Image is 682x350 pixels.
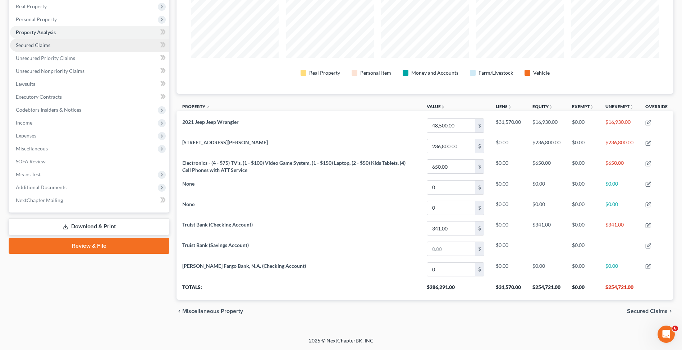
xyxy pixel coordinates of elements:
[10,194,169,207] a: NextChapter Mailing
[566,239,600,259] td: $0.00
[600,115,640,136] td: $16,930.00
[566,115,600,136] td: $0.00
[490,218,527,239] td: $0.00
[182,201,194,207] span: None
[16,55,75,61] span: Unsecured Priority Claims
[16,29,56,35] span: Property Analysis
[600,218,640,239] td: $341.00
[527,177,566,197] td: $0.00
[566,280,600,300] th: $0.00
[16,94,62,100] span: Executory Contracts
[10,78,169,90] a: Lawsuits
[475,181,484,194] div: $
[475,119,484,132] div: $
[672,326,678,331] span: 6
[527,136,566,157] td: $236,800.00
[605,104,634,109] a: Unexemptunfold_more
[360,69,391,76] div: Personal Item
[182,119,239,125] span: 2021 Jeep Jeep Wrangler
[182,104,210,109] a: Property expand_less
[16,145,48,151] span: Miscellaneous
[566,259,600,280] td: $0.00
[566,197,600,218] td: $0.00
[549,105,553,109] i: unfold_more
[182,263,306,269] span: [PERSON_NAME] Fargo Bank, N.A. (Checking Account)
[427,104,445,109] a: Valueunfold_more
[16,42,50,48] span: Secured Claims
[9,218,169,235] a: Download & Print
[590,105,594,109] i: unfold_more
[627,308,668,314] span: Secured Claims
[10,52,169,65] a: Unsecured Priority Claims
[490,115,527,136] td: $31,570.00
[136,337,546,350] div: 2025 © NextChapterBK, INC
[182,139,268,145] span: [STREET_ADDRESS][PERSON_NAME]
[566,218,600,239] td: $0.00
[668,308,673,314] i: chevron_right
[658,326,675,343] iframe: Intercom live chat
[427,139,475,153] input: 0.00
[10,90,169,103] a: Executory Contracts
[572,104,594,109] a: Exemptunfold_more
[427,160,475,173] input: 0.00
[182,242,249,248] span: Truist Bank (Savings Account)
[177,280,421,300] th: Totals:
[490,177,527,197] td: $0.00
[427,119,475,132] input: 0.00
[182,160,406,173] span: Electronics - (4 - $75) TV's, (1 - $100) Video Game System, (1 - $150) Laptop, (2 - $50) Kids Tab...
[475,160,484,173] div: $
[600,157,640,177] td: $650.00
[640,99,673,116] th: Override
[566,177,600,197] td: $0.00
[490,197,527,218] td: $0.00
[600,197,640,218] td: $0.00
[566,157,600,177] td: $0.00
[309,69,340,76] div: Real Property
[532,104,553,109] a: Equityunfold_more
[600,259,640,280] td: $0.00
[427,201,475,215] input: 0.00
[177,308,182,314] i: chevron_left
[475,221,484,235] div: $
[16,16,57,22] span: Personal Property
[600,136,640,157] td: $236,800.00
[527,197,566,218] td: $0.00
[566,136,600,157] td: $0.00
[411,69,458,76] div: Money and Accounts
[600,177,640,197] td: $0.00
[441,105,445,109] i: unfold_more
[206,105,210,109] i: expand_less
[490,239,527,259] td: $0.00
[475,139,484,153] div: $
[182,308,243,314] span: Miscellaneous Property
[177,308,243,314] button: chevron_left Miscellaneous Property
[508,105,512,109] i: unfold_more
[16,197,63,203] span: NextChapter Mailing
[182,221,253,228] span: Truist Bank (Checking Account)
[16,184,67,190] span: Additional Documents
[630,105,634,109] i: unfold_more
[16,107,81,113] span: Codebtors Insiders & Notices
[16,68,84,74] span: Unsecured Nonpriority Claims
[10,155,169,168] a: SOFA Review
[16,81,35,87] span: Lawsuits
[9,238,169,254] a: Review & File
[475,263,484,276] div: $
[427,181,475,194] input: 0.00
[490,136,527,157] td: $0.00
[600,280,640,300] th: $254,721.00
[496,104,512,109] a: Liensunfold_more
[490,280,527,300] th: $31,570.00
[427,221,475,235] input: 0.00
[16,120,32,126] span: Income
[527,259,566,280] td: $0.00
[527,218,566,239] td: $341.00
[533,69,550,76] div: Vehicle
[527,115,566,136] td: $16,930.00
[10,26,169,39] a: Property Analysis
[475,201,484,215] div: $
[627,308,673,314] button: Secured Claims chevron_right
[427,242,475,256] input: 0.00
[475,242,484,256] div: $
[479,69,513,76] div: Farm/Livestock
